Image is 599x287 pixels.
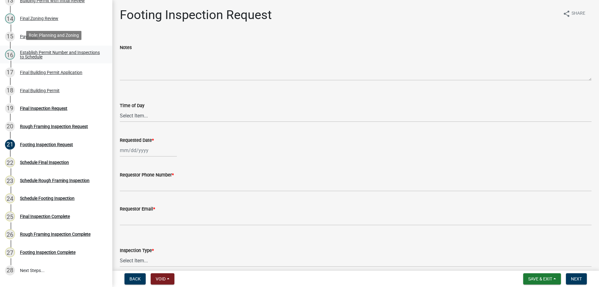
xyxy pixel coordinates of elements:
div: 15 [5,32,15,42]
div: Final Building Permit Application [20,70,82,75]
h1: Footing Inspection Request [120,7,272,22]
div: 24 [5,193,15,203]
button: Save & Exit [523,273,561,285]
span: Back [129,276,141,281]
span: Share [572,10,585,17]
div: Schedule Final Inspection [20,160,69,165]
i: share [563,10,570,17]
div: 19 [5,103,15,113]
label: Requestor Phone Number [120,173,174,177]
div: 22 [5,157,15,167]
label: Requested Date [120,138,154,143]
div: 18 [5,86,15,96]
div: 17 [5,67,15,77]
div: Final Inspection Request [20,106,67,111]
button: Back [124,273,146,285]
div: 28 [5,265,15,275]
label: Inspection Type [120,249,154,253]
div: 23 [5,176,15,186]
div: Rough Framing Inspection Request [20,124,88,129]
button: Next [566,273,587,285]
div: 25 [5,211,15,221]
div: Role: Planning and Zoning [26,31,81,40]
div: Final Building Permit [20,88,60,93]
button: Void [151,273,174,285]
span: Save & Exit [528,276,552,281]
div: 26 [5,229,15,239]
div: 20 [5,121,15,131]
div: 14 [5,13,15,23]
div: Final Zoning Review [20,16,58,21]
div: 21 [5,140,15,150]
div: Rough Framing Inspection Complete [20,232,90,236]
div: Schedule Footing Inspection [20,196,75,200]
input: mm/dd/yyyy [120,144,177,157]
span: Next [571,276,582,281]
label: Notes [120,46,132,50]
button: shareShare [558,7,590,20]
div: 27 [5,247,15,257]
div: Establish Permit Number and Inspections to Schedule [20,50,102,59]
div: Schedule Rough Framing Inspection [20,178,90,183]
span: Void [156,276,166,281]
div: Final Inspection Complete [20,214,70,219]
div: Footing Inspection Complete [20,250,75,255]
label: Time of Day [120,104,144,108]
label: Requestor Email [120,207,155,211]
div: Payment [20,34,37,39]
div: 16 [5,50,15,60]
div: Footing Inspection Request [20,142,73,147]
